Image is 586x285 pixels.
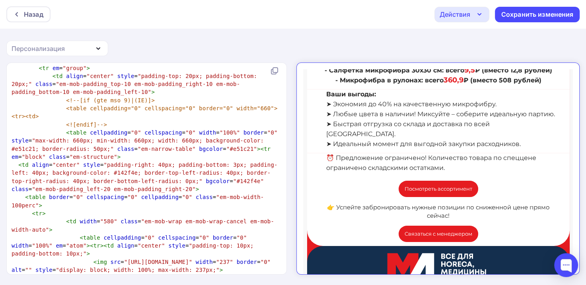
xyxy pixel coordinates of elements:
span: "center" [87,73,114,79]
span: < [66,129,70,136]
span: table [29,194,46,200]
span: < [39,65,43,71]
span: style [117,73,134,79]
span: "0" [267,129,278,136]
span: "0" [73,194,83,200]
div: ➤ Экономия до 40% на качественную микрофибру. ➤ Любые цвета в наличии! Миксуйте – соберите идеаль... [23,20,253,80]
span: > [87,250,90,257]
span: < [66,218,70,224]
span: "#142f4e" [233,178,264,184]
span: td [107,242,114,249]
span: "" [25,267,32,273]
span: < [25,194,29,200]
span: cellpadding [141,194,179,200]
span: > [196,186,199,192]
div: 👉 Успейте забронировать нужные позиции по сниженной цене прямо сейчас! [20,134,251,150]
span: "237" [216,259,233,265]
span: "0" [144,234,155,241]
span: td [56,73,62,79]
span: "padding-right: 40px; padding-bottom: 3px; padding-left: 40px; background-color: #142f4e; border-... [12,162,277,184]
span: <![endif]--> [66,121,107,128]
span: em [12,154,18,160]
span: cellspacing [144,129,182,136]
span: "em-mob-width-100perc" [12,194,264,208]
a: Посмотреть ассортимент [95,111,175,128]
span: width [80,218,97,224]
span: cellspacing [158,234,196,241]
span: cellpadding [103,234,141,241]
span: <!--[if (gte mso 9)|(IE)]> [66,97,155,103]
span: > [117,154,121,160]
span: "block" [22,154,46,160]
span: "group" [63,65,87,71]
span: img [97,259,107,265]
span: em [53,65,59,71]
span: cellspacing [87,194,124,200]
span: "100%" [220,129,240,136]
span: >< [87,242,93,249]
span: = [12,65,90,71]
div: Действия [440,10,470,19]
span: td [22,162,29,168]
span: tr [35,210,42,217]
span: border [49,194,69,200]
span: table [70,129,87,136]
span: >< [257,146,264,152]
span: = = = = = = = = = [12,129,281,160]
span: tr [93,242,100,249]
span: = = = = [12,162,277,192]
span: td [70,218,76,224]
span: = = = = [12,194,264,208]
span: alt [12,267,22,273]
span: class [35,81,53,87]
span: "0" [185,129,196,136]
span: tr [264,146,271,152]
span: >< [100,242,107,249]
span: src [111,259,121,265]
span: style [35,267,53,273]
span: "580" [100,218,117,224]
span: class [12,186,29,192]
span: border [213,234,233,241]
span: "em-mob-padding_left-20 em-mob-padding_right-20" [32,186,195,192]
span: "atom" [66,242,86,249]
span: "em-mob-padding_top-10 em-mob-padding_right-10 em-mob-padding_bottom-10 em-mob-padding_left-10" [12,81,240,95]
span: table [83,234,100,241]
span: "display: block; width: 100%; max-width: 237px;" [56,267,219,273]
span: > [87,65,90,71]
span: em [56,242,62,249]
span: = = = [12,73,261,96]
span: "center" [138,242,165,249]
span: "0" [237,234,247,241]
span: "0" [131,129,141,136]
span: > [39,202,43,209]
span: "max-width: 660px; min-width: 660px; width: 660px; background-color: #e51c21; border-radius: 50px;" [12,137,267,152]
span: "0" [261,259,271,265]
span: class [196,194,213,200]
span: "[URL][DOMAIN_NAME]" [124,259,192,265]
span: width [12,242,29,249]
div: Персонализация [12,44,65,53]
span: < [93,259,97,265]
span: class [121,218,138,224]
span: > [49,226,53,233]
span: "em-structure" [70,154,117,160]
span: class [117,146,134,152]
span: "100%" [32,242,52,249]
span: Ваши выгоды: [23,21,73,29]
span: 360,9 [140,6,160,15]
span: align [66,73,83,79]
button: Действия [434,7,489,22]
span: = = [12,218,274,232]
span: "#e51c21" [226,146,257,152]
div: ⏰ Предложение ограничено! Количество товара по спеццене ограничено складскими остатками. [23,84,253,103]
a: Связаться с менеджером [95,156,175,173]
span: < [18,162,22,168]
span: = = = = = [12,259,274,273]
span: tr [42,65,49,71]
span: > [42,210,46,217]
span: "0" [199,234,209,241]
button: Персонализация [6,41,108,56]
span: "em-mob-wrap em-mob-wrap-cancel em-mob-width-auto" [12,218,274,232]
span: "center" [53,162,80,168]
